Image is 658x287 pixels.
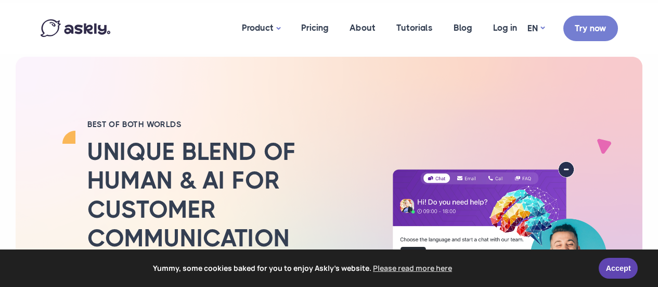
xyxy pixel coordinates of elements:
a: Try now [563,16,618,41]
a: Accept [599,258,638,279]
a: Blog [443,3,483,53]
a: Tutorials [386,3,443,53]
a: Log in [483,3,527,53]
img: Askly [41,19,110,37]
a: EN [527,21,545,36]
span: Yummy, some cookies baked for you to enjoy Askly's website. [15,260,591,276]
a: Product [231,3,291,54]
a: learn more about cookies [371,260,454,276]
a: Pricing [291,3,339,53]
a: About [339,3,386,53]
h2: BEST OF BOTH WORLDS [87,119,368,130]
h2: Unique blend of human & AI for customer communication [87,138,368,253]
